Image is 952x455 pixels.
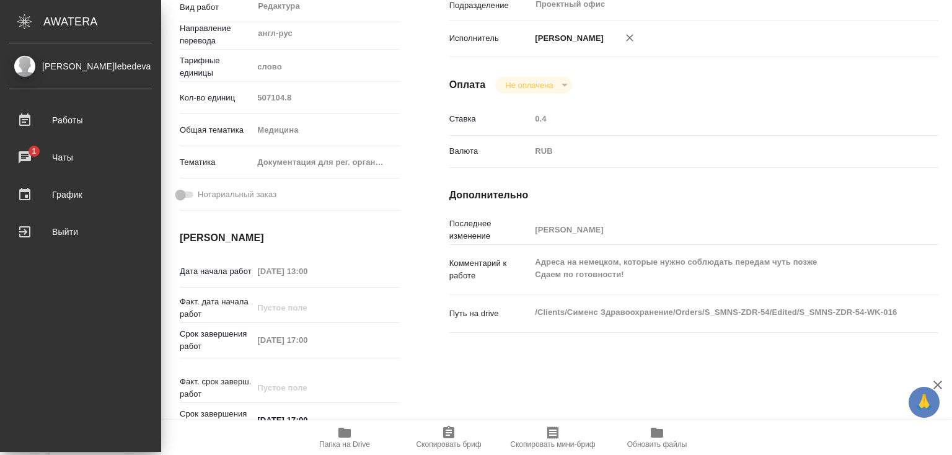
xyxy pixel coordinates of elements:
[253,299,361,317] input: Пустое поле
[914,389,935,415] span: 🙏
[531,221,897,239] input: Пустое поле
[319,440,370,449] span: Папка на Drive
[531,32,604,45] p: [PERSON_NAME]
[9,111,152,130] div: Работы
[180,55,253,79] p: Тарифные единицы
[449,113,531,125] p: Ставка
[3,142,158,173] a: 1Чаты
[253,331,361,349] input: Пустое поле
[180,92,253,104] p: Кол-во единиц
[198,188,276,201] span: Нотариальный заказ
[449,307,531,320] p: Путь на drive
[180,328,253,353] p: Срок завершения работ
[616,24,643,51] button: Удалить исполнителя
[909,387,940,418] button: 🙏
[510,440,595,449] span: Скопировать мини-бриф
[180,376,253,400] p: Факт. срок заверш. работ
[9,185,152,204] div: График
[180,265,253,278] p: Дата начала работ
[501,420,605,455] button: Скопировать мини-бриф
[449,145,531,157] p: Валюта
[9,60,152,73] div: [PERSON_NAME]lebedeva
[253,89,399,107] input: Пустое поле
[3,105,158,136] a: Работы
[180,156,253,169] p: Тематика
[180,296,253,320] p: Факт. дата начала работ
[180,231,400,245] h4: [PERSON_NAME]
[449,77,486,92] h4: Оплата
[9,148,152,167] div: Чаты
[627,440,687,449] span: Обновить файлы
[449,218,531,242] p: Последнее изменение
[253,152,399,173] div: Документация для рег. органов
[531,302,897,323] textarea: /Clients/Сименс Здравоохранение/Orders/S_SMNS-ZDR-54/Edited/S_SMNS-ZDR-54-WK-016
[180,124,253,136] p: Общая тематика
[9,223,152,241] div: Выйти
[449,188,938,203] h4: Дополнительно
[180,408,253,433] p: Срок завершения услуги
[253,120,399,141] div: Медицина
[416,440,481,449] span: Скопировать бриф
[449,257,531,282] p: Комментарий к работе
[253,262,361,280] input: Пустое поле
[3,216,158,247] a: Выйти
[253,379,361,397] input: Пустое поле
[531,141,897,162] div: RUB
[293,420,397,455] button: Папка на Drive
[3,179,158,210] a: График
[180,1,253,14] p: Вид работ
[531,252,897,285] textarea: Адреса на немецком, которые нужно соблюдать передам чуть позже Сдаем по готовности!
[253,411,361,429] input: ✎ Введи что-нибудь
[449,32,531,45] p: Исполнитель
[397,420,501,455] button: Скопировать бриф
[495,77,571,94] div: Не оплачена
[253,56,399,77] div: слово
[180,22,253,47] p: Направление перевода
[24,145,43,157] span: 1
[605,420,709,455] button: Обновить файлы
[43,9,161,34] div: AWATERA
[501,80,557,91] button: Не оплачена
[531,110,897,128] input: Пустое поле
